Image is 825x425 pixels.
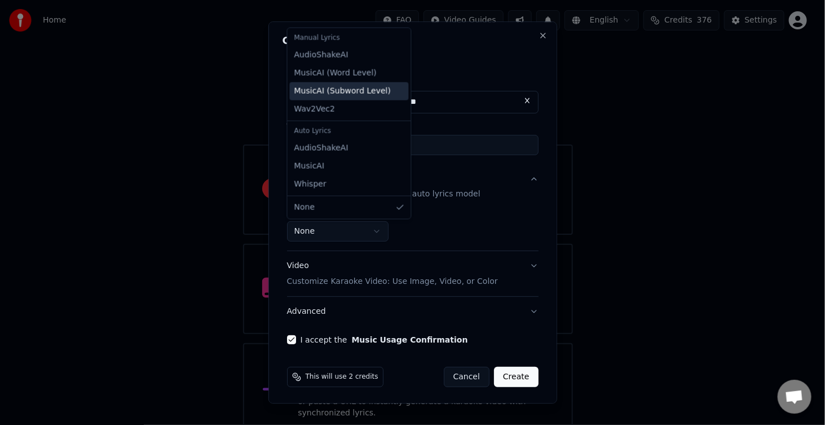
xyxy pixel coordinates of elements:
span: AudioShakeAI [294,50,348,61]
div: Manual Lyrics [290,30,409,46]
span: None [294,201,315,213]
span: MusicAI ( Word Level ) [294,68,377,79]
span: Whisper [294,178,327,190]
span: AudioShakeAI [294,142,348,154]
span: MusicAI [294,160,325,172]
span: Wav2Vec2 [294,104,335,115]
span: MusicAI ( Subword Level ) [294,86,391,97]
div: Auto Lyrics [290,123,409,139]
